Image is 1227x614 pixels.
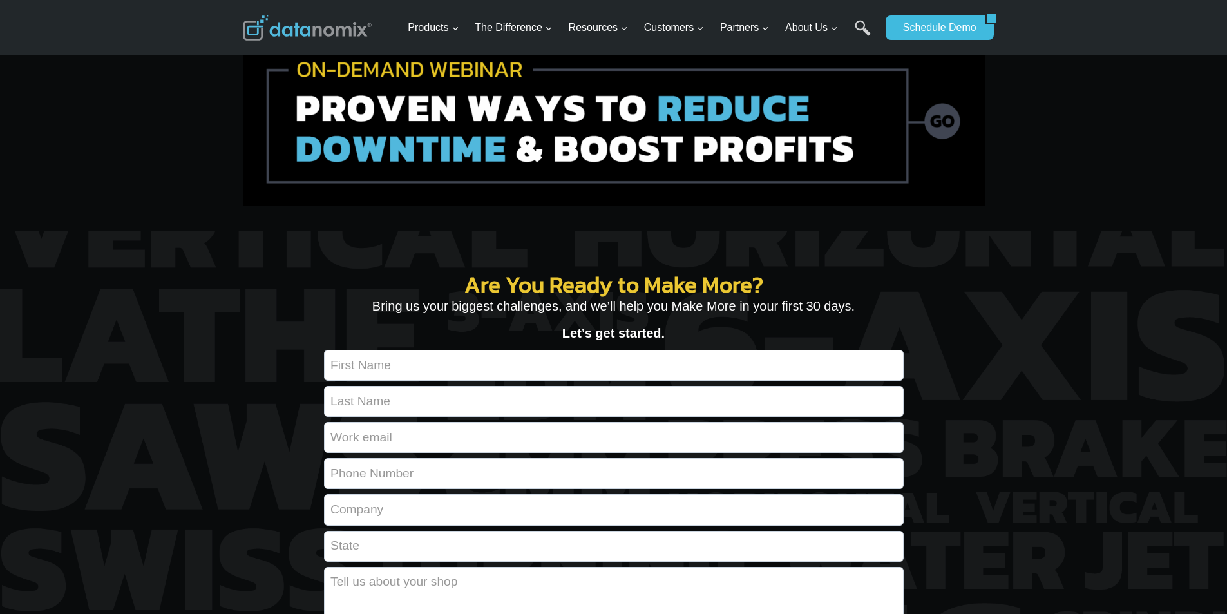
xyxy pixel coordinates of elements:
span: Products [408,19,459,36]
a: Schedule Demo [886,15,985,40]
h2: Are You Ready to Make More? [324,273,904,296]
input: Last Name [324,386,904,417]
img: Proven ways to reduce downtime [243,34,985,206]
input: First Name [324,350,904,381]
input: Work email [324,422,904,453]
nav: Primary Navigation [403,7,879,49]
span: Customers [644,19,704,36]
span: About Us [785,19,838,36]
p: Bring us your biggest challenges, and we’ll help you Make More in your first 30 days. [324,296,904,316]
iframe: Popup CTA [6,366,213,608]
a: Search [855,20,871,49]
input: Phone Number [324,458,904,489]
input: Company [324,494,904,525]
strong: Let’s get started. [562,326,665,340]
span: Partners [720,19,769,36]
span: The Difference [475,19,553,36]
img: Datanomix [243,15,372,41]
span: Resources [569,19,628,36]
input: State [324,531,904,562]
